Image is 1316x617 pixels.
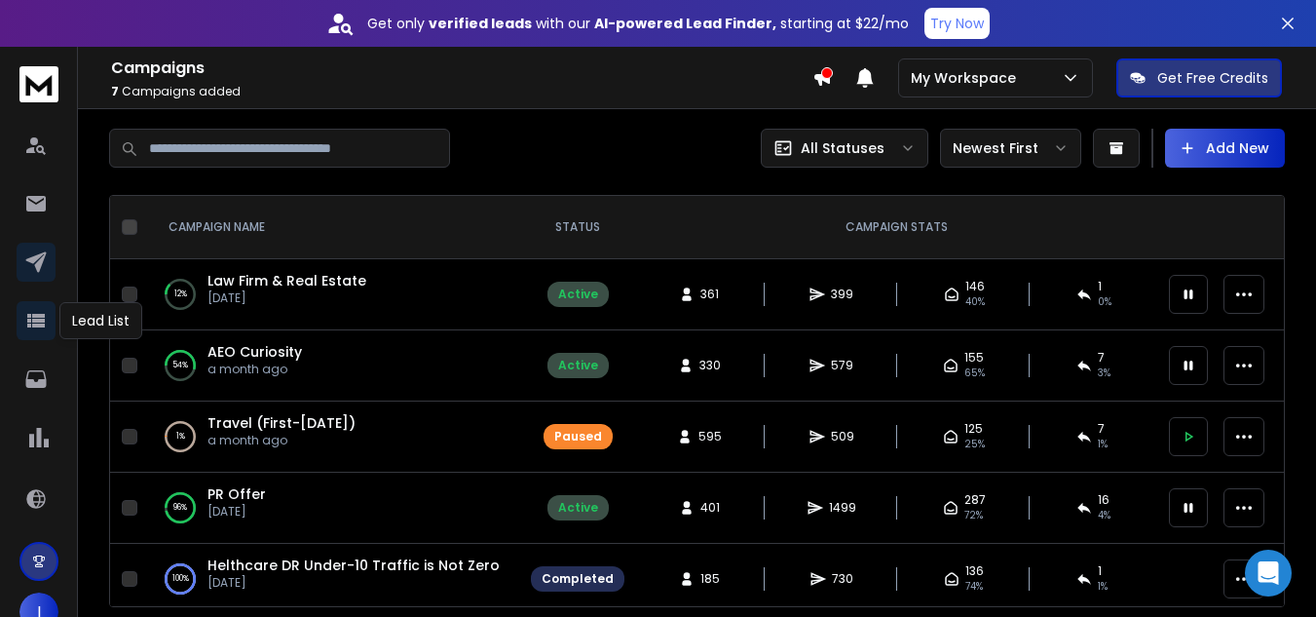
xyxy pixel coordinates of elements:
[367,14,909,33] p: Get only with our starting at $22/mo
[207,575,500,591] p: [DATE]
[1245,550,1292,597] div: Open Intercom Messenger
[1098,508,1110,523] span: 4 %
[173,498,187,518] p: 96 %
[172,356,188,375] p: 54 %
[207,290,366,306] p: [DATE]
[174,285,187,304] p: 12 %
[698,429,722,444] span: 595
[207,362,302,377] p: a month ago
[554,429,602,444] div: Paused
[1098,492,1109,508] span: 16
[1098,579,1108,595] span: 1 %
[831,287,853,302] span: 399
[700,287,720,302] span: 361
[111,57,812,80] h1: Campaigns
[519,196,636,259] th: STATUS
[558,500,598,516] div: Active
[965,294,985,310] span: 40 %
[558,358,598,373] div: Active
[207,342,302,362] a: AEO Curiosity
[831,358,853,373] span: 579
[145,544,519,615] td: 100%Helthcare DR Under-10 Traffic is Not Zero[DATE]
[207,504,266,520] p: [DATE]
[207,271,366,290] a: Law Firm & Real Estate
[940,129,1081,168] button: Newest First
[145,330,519,402] td: 54%AEO Curiositya month ago
[207,413,356,433] a: Travel (First-[DATE])
[924,8,990,39] button: Try Now
[930,14,984,33] p: Try Now
[964,492,986,508] span: 287
[964,366,985,381] span: 65 %
[1098,294,1111,310] span: 0 %
[965,279,985,294] span: 146
[700,571,720,587] span: 185
[594,14,776,33] strong: AI-powered Lead Finder,
[699,358,721,373] span: 330
[59,302,142,339] div: Lead List
[964,508,983,523] span: 72 %
[429,14,532,33] strong: verified leads
[964,421,983,437] span: 125
[111,83,119,99] span: 7
[832,571,853,587] span: 730
[111,84,812,99] p: Campaigns added
[831,429,854,444] span: 509
[1165,129,1285,168] button: Add New
[176,427,185,446] p: 1 %
[145,402,519,473] td: 1%Travel (First-[DATE])a month ago
[207,556,500,575] a: Helthcare DR Under-10 Traffic is Not Zero
[1116,58,1282,97] button: Get Free Credits
[145,196,519,259] th: CAMPAIGN NAME
[965,563,984,579] span: 136
[542,571,614,587] div: Completed
[700,500,720,516] span: 401
[964,350,984,366] span: 155
[636,196,1157,259] th: CAMPAIGN STATS
[801,138,884,158] p: All Statuses
[1098,366,1110,381] span: 3 %
[964,437,985,452] span: 25 %
[207,484,266,504] a: PR Offer
[1098,437,1108,452] span: 1 %
[1098,563,1102,579] span: 1
[911,68,1024,88] p: My Workspace
[145,473,519,544] td: 96%PR Offer[DATE]
[145,259,519,330] td: 12%Law Firm & Real Estate[DATE]
[965,579,983,595] span: 74 %
[1157,68,1268,88] p: Get Free Credits
[1098,350,1105,366] span: 7
[829,500,856,516] span: 1499
[1098,279,1102,294] span: 1
[207,433,356,448] p: a month ago
[172,569,189,589] p: 100 %
[1098,421,1105,437] span: 7
[19,66,58,102] img: logo
[558,287,598,302] div: Active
